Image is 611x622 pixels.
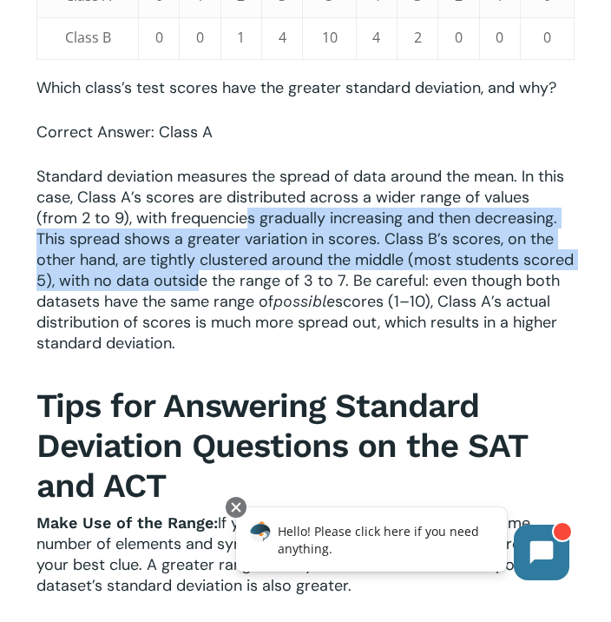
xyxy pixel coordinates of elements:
span: 0 [155,28,163,47]
span: If you’re comparing datasets with the same number of elements and symmetrical distributions, the ... [36,513,562,596]
span: 4 [372,28,380,47]
span: scores (1–10), Class A’s actual distribution of scores is much more spread out, which results in ... [36,291,557,354]
span: 4 [279,28,286,47]
span: 1 [237,28,245,47]
span: 0 [543,28,551,47]
span: 0 [455,28,463,47]
span: Correct Answer: Class A [36,122,213,142]
span: 10 [322,28,338,47]
b: Tips for Answering Standard Deviation Questions on the SAT and ACT [36,386,527,506]
span: 0 [196,28,204,47]
span: 2 [414,28,422,47]
iframe: Chatbot [218,493,587,598]
span: Class B [65,28,111,47]
span: possible [273,292,335,310]
span: Which class’s test scores have the greater standard deviation, and why? [36,77,556,98]
span: Standard deviation measures the spread of data around the mean. In this case, Class A’s scores ar... [36,166,574,312]
strong: Make Use of the Range: [36,513,218,532]
span: 0 [496,28,503,47]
